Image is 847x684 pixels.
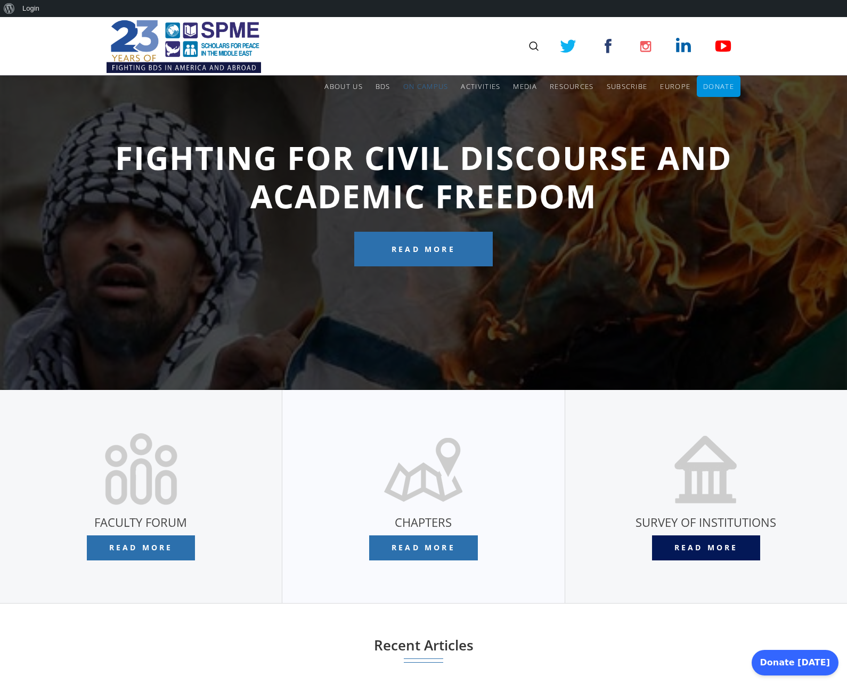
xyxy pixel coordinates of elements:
[395,514,452,530] span: CHAPTERS
[403,76,449,97] a: On Campus
[324,82,362,91] span: About Us
[369,535,478,561] a: Read More
[513,76,537,97] a: Media
[461,76,500,97] a: Activities
[660,76,690,97] a: Europe
[324,76,362,97] a: About Us
[87,535,196,561] a: Read More
[374,636,474,658] span: Recent Articles
[403,82,449,91] span: On Campus
[703,76,734,97] a: Donate
[550,82,594,91] span: Resources
[703,82,734,91] span: Donate
[636,514,776,530] span: SURVEY OF INSTITUTIONS
[94,514,187,530] span: FACULTY FORUM
[660,82,690,91] span: Europe
[109,542,173,552] span: Read More
[461,82,500,91] span: Activities
[115,136,732,218] span: Fighting for Civil Discourse and Academic Freedom
[107,17,261,76] img: SPME
[513,82,537,91] span: Media
[354,232,493,266] a: Read More
[607,82,648,91] span: Subscribe
[376,76,390,97] a: BDS
[550,76,594,97] a: Resources
[392,244,455,254] span: Read More
[376,82,390,91] span: BDS
[22,4,39,12] span: Login
[392,542,455,552] span: Read More
[652,535,761,561] a: Read More
[607,76,648,97] a: Subscribe
[674,542,738,552] span: Read More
